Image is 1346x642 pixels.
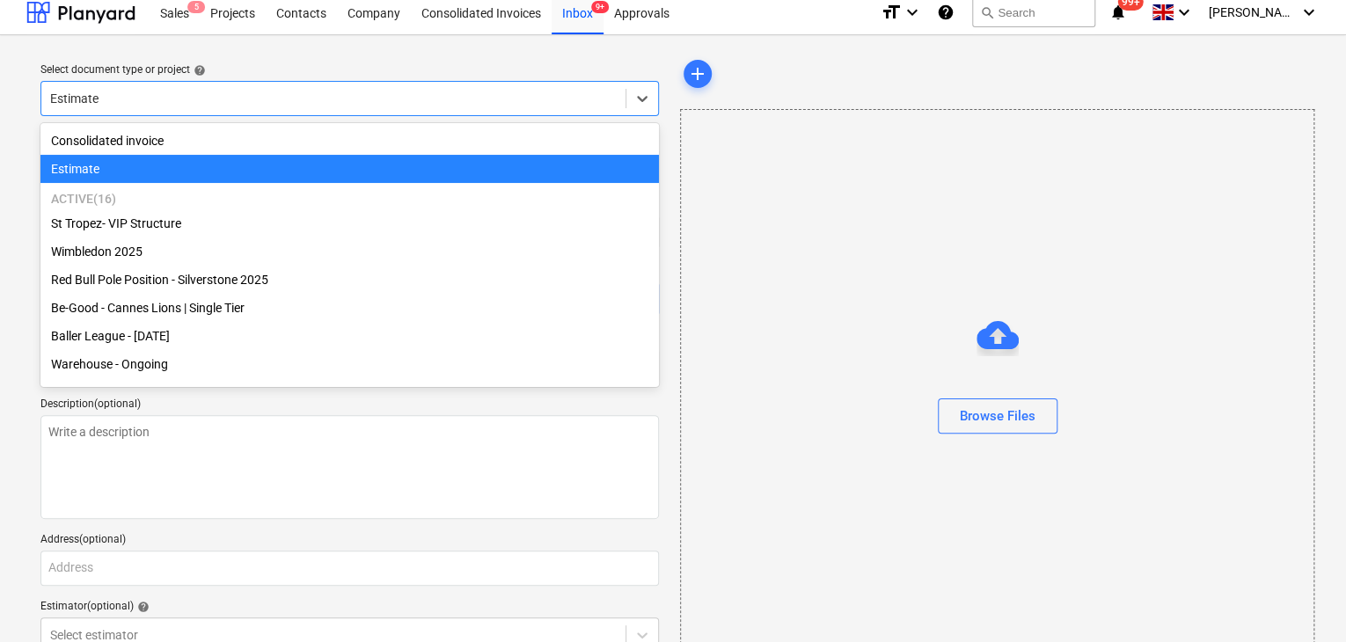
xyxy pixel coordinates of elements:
span: 9+ [591,1,609,13]
div: Address (optional) [40,533,659,547]
div: Baller League - 06-02-2025 [40,322,659,350]
div: St Tropez- VIP Structure [40,209,659,237]
div: Baller League - [DATE] [40,322,659,350]
div: Estimator (optional) [40,600,659,614]
i: keyboard_arrow_down [902,2,923,23]
span: add [687,63,708,84]
div: Be-Good - Cannes Lions | Single Tier [40,294,659,322]
div: [GEOGRAPHIC_DATA] 2025 [40,378,659,406]
div: Red Bull Pole Position - Silverstone 2025 [40,266,659,294]
iframe: Chat Widget [1258,558,1346,642]
div: Description (optional) [40,398,659,412]
i: keyboard_arrow_down [1298,2,1320,23]
div: Browse Files [960,405,1035,427]
div: Estimate [40,155,659,183]
i: Knowledge base [937,2,955,23]
div: Wimbledon 2025 [40,237,659,266]
i: format_size [881,2,902,23]
div: Goodwood Racecourse 2025 [40,378,659,406]
p: Active ( 16 ) [51,190,648,208]
div: Warehouse - Ongoing [40,350,659,378]
span: 5 [187,1,205,13]
button: Browse Files [938,398,1057,434]
div: Consolidated invoice [40,127,659,155]
span: help [134,601,150,613]
span: help [190,64,206,77]
i: keyboard_arrow_down [1174,2,1195,23]
span: search [980,5,994,19]
span: [PERSON_NAME] [1209,5,1297,19]
input: Address [40,551,659,586]
div: Select document type or project [40,63,659,77]
i: notifications [1109,2,1127,23]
